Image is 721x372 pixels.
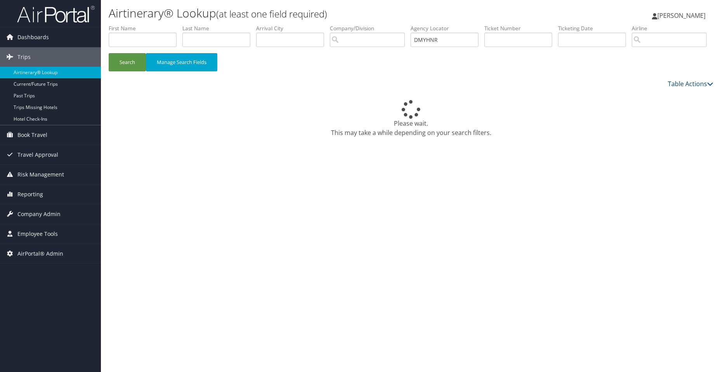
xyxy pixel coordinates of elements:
[109,5,512,21] h1: Airtinerary® Lookup
[146,53,217,71] button: Manage Search Fields
[17,5,95,23] img: airportal-logo.png
[668,80,713,88] a: Table Actions
[109,24,182,32] label: First Name
[17,28,49,47] span: Dashboards
[17,185,43,204] span: Reporting
[17,204,61,224] span: Company Admin
[632,24,712,32] label: Airline
[484,24,558,32] label: Ticket Number
[17,125,47,145] span: Book Travel
[17,145,58,164] span: Travel Approval
[109,53,146,71] button: Search
[17,47,31,67] span: Trips
[17,224,58,244] span: Employee Tools
[411,24,484,32] label: Agency Locator
[216,7,327,20] small: (at least one field required)
[558,24,632,32] label: Ticketing Date
[17,165,64,184] span: Risk Management
[182,24,256,32] label: Last Name
[109,100,713,137] div: Please wait. This may take a while depending on your search filters.
[652,4,713,27] a: [PERSON_NAME]
[17,244,63,263] span: AirPortal® Admin
[657,11,705,20] span: [PERSON_NAME]
[330,24,411,32] label: Company/Division
[256,24,330,32] label: Arrival City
